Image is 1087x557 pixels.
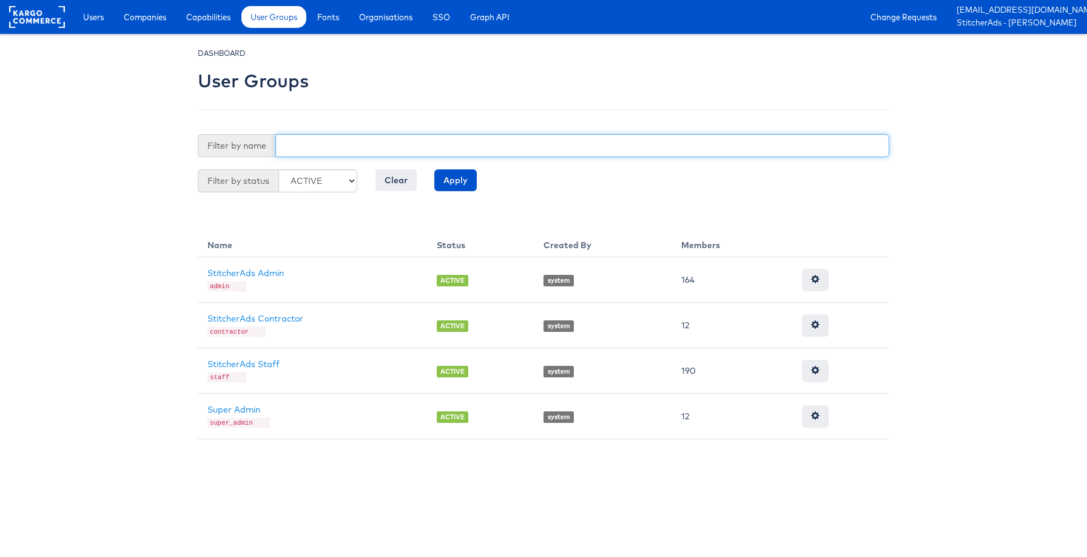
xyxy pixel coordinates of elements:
code: contractor [207,327,256,337]
a: Change Requests [861,6,946,28]
th: Status [427,229,534,257]
span: system [543,320,574,332]
input: Clear [375,169,417,191]
a: [EMAIL_ADDRESS][DOMAIN_NAME] [957,4,1078,17]
a: Graph API [461,6,519,28]
a: SSO [423,6,459,28]
td: 12 [671,393,792,439]
a: StitcherAds Contractor [207,313,303,324]
span: ACTIVE [437,320,469,332]
h2: User Groups [198,71,309,91]
a: Capabilities [177,6,240,28]
span: Filter by status [198,169,278,192]
a: Companies [115,6,175,28]
a: StitcherAds - [PERSON_NAME] [957,17,1078,30]
a: Fonts [308,6,348,28]
span: SSO [432,11,450,23]
span: system [543,275,574,286]
span: ACTIVE [437,275,469,286]
span: system [543,366,574,377]
th: Created By [534,229,671,257]
a: StitcherAds Admin [207,268,284,278]
th: Members [671,229,792,257]
span: User Groups [251,11,297,23]
input: Apply [434,169,477,191]
span: Organisations [359,11,412,23]
td: 12 [671,302,792,348]
a: Organisations [350,6,422,28]
code: admin [207,282,237,291]
span: system [543,411,574,423]
span: Capabilities [186,11,231,23]
th: Name [198,229,427,257]
a: Super Admin [207,404,260,415]
span: Companies [124,11,166,23]
a: Users [74,6,113,28]
td: 190 [671,348,792,393]
span: Users [83,11,104,23]
code: super_admin [207,418,260,428]
span: Graph API [470,11,510,23]
a: User Groups [241,6,306,28]
span: Filter by name [198,134,275,157]
span: ACTIVE [437,411,469,423]
a: StitcherAds Staff [207,359,280,370]
span: Fonts [317,11,339,23]
span: ACTIVE [437,366,469,377]
small: DASHBOARD [198,49,246,58]
code: staff [207,373,237,382]
td: 164 [671,257,792,303]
